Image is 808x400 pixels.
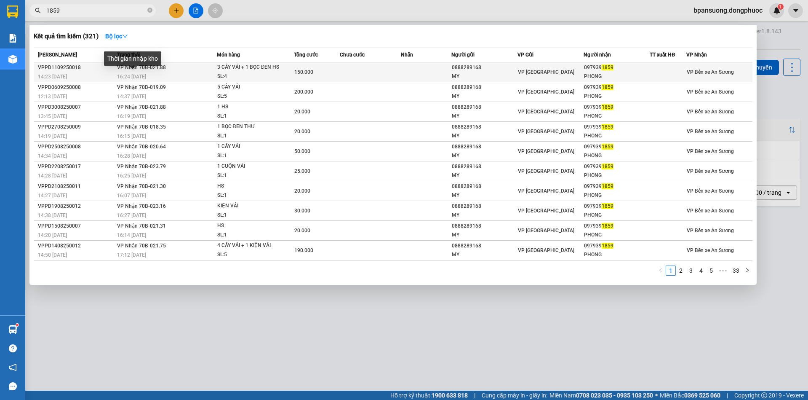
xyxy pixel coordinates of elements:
[452,222,517,231] div: 0888289168
[452,242,517,250] div: 0888289168
[117,212,146,218] span: 16:27 [DATE]
[742,266,752,276] li: Next Page
[99,30,135,43] button: Bộ lọcdown
[452,202,517,211] div: 0888289168
[38,173,67,179] span: 14:28 [DATE]
[294,52,318,58] span: Tổng cước
[452,182,517,191] div: 0888289168
[294,109,310,115] span: 20.000
[117,203,166,209] span: VP Nhận 70B-023.16
[38,193,67,199] span: 14:27 [DATE]
[452,63,517,72] div: 0888289168
[38,242,115,250] div: VPPD1408250012
[217,221,280,231] div: HS
[452,151,517,160] div: MY
[602,164,613,169] span: 1859
[602,203,613,209] span: 1859
[656,266,666,276] li: Previous Page
[294,69,313,75] span: 150.000
[217,182,280,191] div: HS
[584,132,649,140] div: PHONG
[16,324,19,326] sup: 1
[658,268,663,273] span: left
[9,382,17,390] span: message
[584,72,649,81] div: PHONG
[217,83,280,92] div: 5 CÂY VẢI
[584,250,649,259] div: PHONG
[518,168,574,174] span: VP [GEOGRAPHIC_DATA]
[294,89,313,95] span: 200.000
[452,103,517,112] div: 0888289168
[452,191,517,200] div: MY
[117,104,166,110] span: VP Nhận 70B-021.88
[452,211,517,220] div: MY
[452,132,517,140] div: MY
[117,64,166,70] span: VP Nhận 70B-021.88
[687,148,734,154] span: VP Bến xe An Sương
[217,102,280,112] div: 1 HS
[122,33,128,39] span: down
[294,168,310,174] span: 25.000
[38,52,77,58] span: [PERSON_NAME]
[117,52,140,58] span: Trạng thái
[687,208,734,214] span: VP Bến xe An Sương
[686,266,696,276] li: 3
[38,123,115,132] div: VPPD2708250009
[117,232,146,238] span: 16:14 [DATE]
[217,132,280,141] div: SL: 1
[518,129,574,134] span: VP [GEOGRAPHIC_DATA]
[217,162,280,171] div: 1 CUỘN VẢI
[584,231,649,239] div: PHONG
[38,252,67,258] span: 14:50 [DATE]
[35,8,41,13] span: search
[117,124,166,130] span: VP Nhận 70B-018.35
[518,228,574,234] span: VP [GEOGRAPHIC_DATA]
[38,222,115,231] div: VPPD1508250007
[716,266,730,276] li: Next 5 Pages
[666,266,675,275] a: 1
[38,74,67,80] span: 14:23 [DATE]
[452,72,517,81] div: MY
[518,148,574,154] span: VP [GEOGRAPHIC_DATA]
[294,208,310,214] span: 30.000
[452,231,517,239] div: MY
[518,247,574,253] span: VP [GEOGRAPHIC_DATA]
[687,89,734,95] span: VP Bến xe An Sương
[117,252,146,258] span: 17:12 [DATE]
[217,211,280,220] div: SL: 1
[217,52,240,58] span: Món hàng
[8,325,17,334] img: warehouse-icon
[696,266,706,275] a: 4
[217,92,280,101] div: SL: 5
[452,142,517,151] div: 0888289168
[687,69,734,75] span: VP Bến xe An Sương
[518,109,574,115] span: VP [GEOGRAPHIC_DATA]
[217,72,280,81] div: SL: 4
[687,247,734,253] span: VP Bến xe An Sương
[686,266,696,275] a: 3
[707,266,716,275] a: 5
[602,223,613,229] span: 1859
[38,182,115,191] div: VPPD2108250011
[38,113,67,119] span: 13:45 [DATE]
[38,232,67,238] span: 14:20 [DATE]
[602,124,613,130] span: 1859
[46,6,146,15] input: Tìm tên, số ĐT hoặc mã đơn
[518,188,574,194] span: VP [GEOGRAPHIC_DATA]
[9,363,17,371] span: notification
[117,153,146,159] span: 16:28 [DATE]
[401,52,413,58] span: Nhãn
[38,212,67,218] span: 14:38 [DATE]
[340,52,365,58] span: Chưa cước
[217,191,280,200] div: SL: 1
[217,142,280,151] div: 1 CÂY VẢI
[584,103,649,112] div: 097939
[294,148,310,154] span: 50.000
[217,112,280,121] div: SL: 1
[452,162,517,171] div: 0888289168
[584,52,611,58] span: Người nhận
[730,266,742,275] a: 33
[452,83,517,92] div: 0888289168
[584,151,649,160] div: PHONG
[602,183,613,189] span: 1859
